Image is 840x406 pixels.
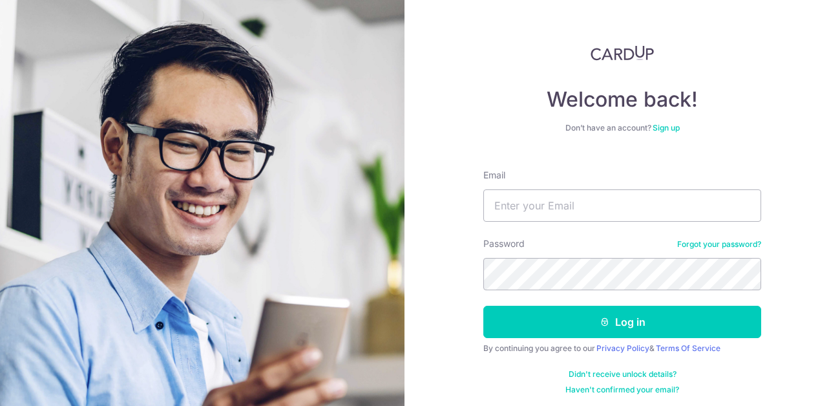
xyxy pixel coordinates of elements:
a: Didn't receive unlock details? [569,369,677,379]
label: Password [483,237,525,250]
img: CardUp Logo [591,45,654,61]
a: Forgot your password? [677,239,761,250]
a: Haven't confirmed your email? [565,385,679,395]
button: Log in [483,306,761,338]
a: Sign up [653,123,680,133]
div: By continuing you agree to our & [483,343,761,354]
label: Email [483,169,505,182]
div: Don’t have an account? [483,123,761,133]
input: Enter your Email [483,189,761,222]
a: Privacy Policy [596,343,649,353]
h4: Welcome back! [483,87,761,112]
a: Terms Of Service [656,343,720,353]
